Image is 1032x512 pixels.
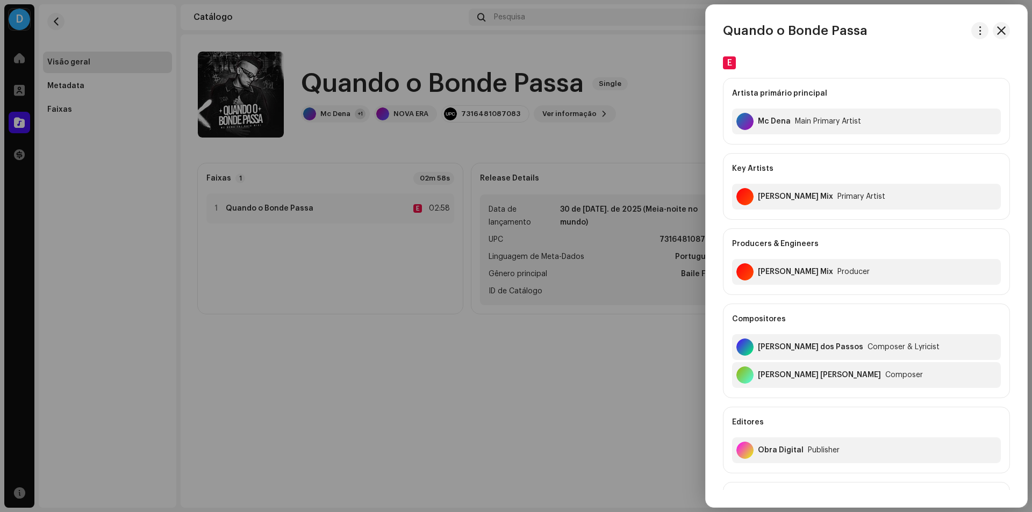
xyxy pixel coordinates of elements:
div: Obra Digital [758,446,804,455]
div: Composer [885,371,923,379]
div: Publisher [808,446,840,455]
div: Composer & Lyricist [868,343,940,351]
div: Main Primary Artist [795,117,861,126]
div: Primary Artist [837,192,885,201]
div: Key Artists [732,154,1001,184]
div: Dj Kaio Mix [758,268,833,276]
div: CAIO FERREIRA BRAZ [758,371,881,379]
div: Dj Kaio Mix [758,192,833,201]
div: Mc Dena [758,117,791,126]
div: Marcelo Alves Ferreira dos Passos [758,343,863,351]
div: Producer [837,268,870,276]
div: Compositores [732,304,1001,334]
h3: Quando o Bonde Passa [723,22,868,39]
div: Producers & Engineers [732,229,1001,259]
div: E [723,56,736,69]
div: Artista primário principal [732,78,1001,109]
div: Editores [732,407,1001,437]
